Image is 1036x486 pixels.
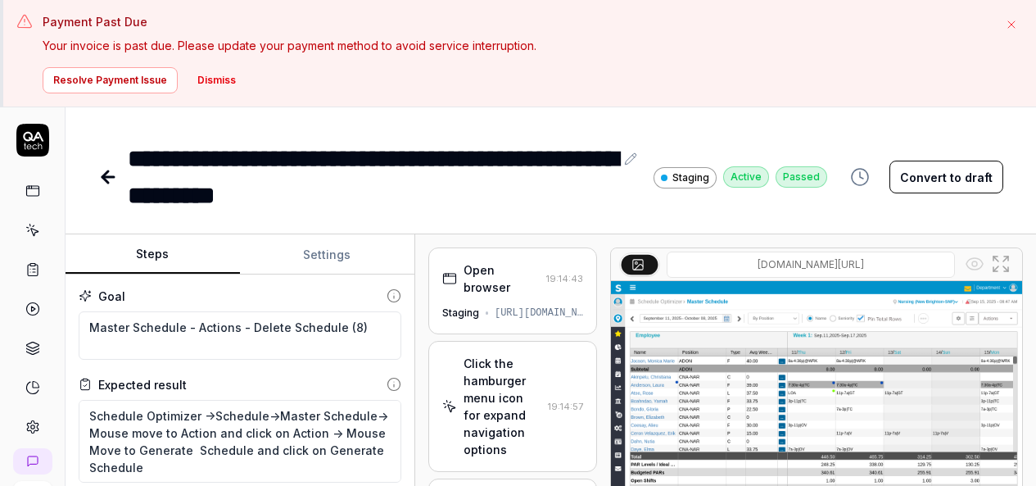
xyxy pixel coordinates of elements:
button: Settings [240,235,414,275]
div: Expected result [98,376,187,393]
div: Goal [98,288,125,305]
button: Convert to draft [889,161,1003,193]
div: [URL][DOMAIN_NAME] [495,306,583,320]
a: Staging [654,166,717,188]
div: Open browser [464,261,541,296]
span: Staging [672,170,709,185]
button: Show all interative elements [961,251,988,277]
a: New conversation [13,448,52,475]
time: 19:14:43 [546,273,583,284]
p: Your invoice is past due. Please update your payment method to avoid service interruption. [43,37,990,54]
h3: Payment Past Due [43,13,990,30]
div: Click the hamburger menu icon for expand navigation options [464,355,542,458]
div: Staging [442,306,479,320]
button: View version history [840,161,880,193]
div: Active [723,166,769,188]
button: Open in full screen [988,251,1014,277]
div: Passed [776,166,827,188]
button: Resolve Payment Issue [43,67,178,93]
button: Steps [66,235,240,275]
button: Dismiss [188,67,246,93]
time: 19:14:57 [548,401,583,412]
